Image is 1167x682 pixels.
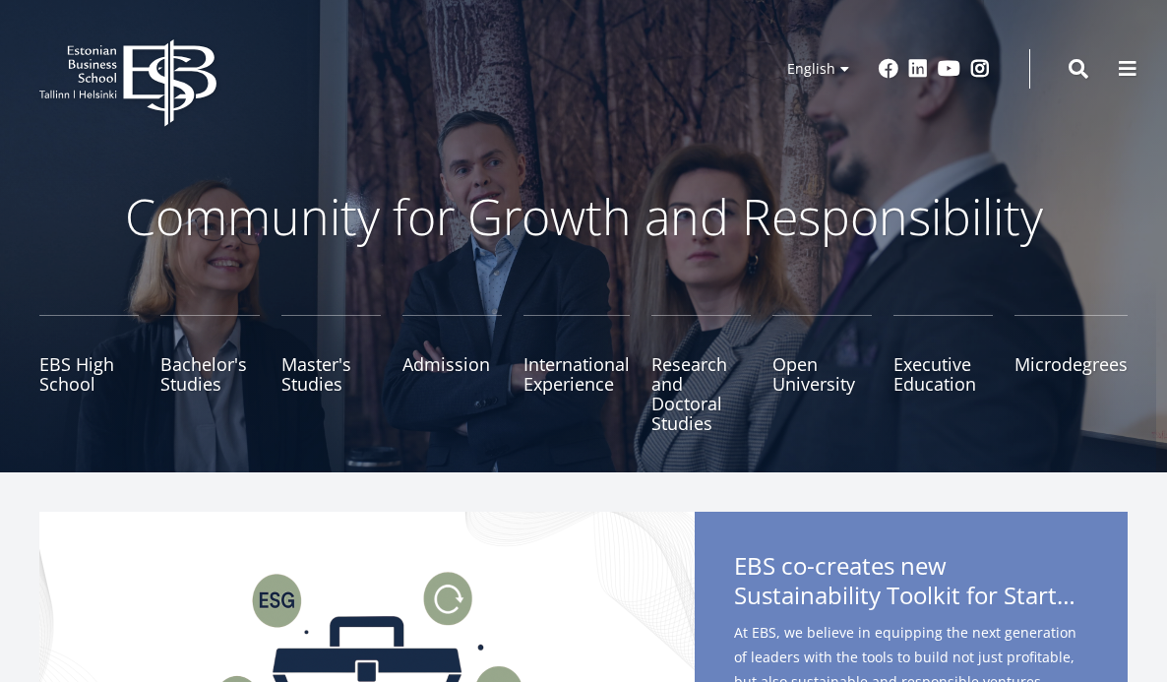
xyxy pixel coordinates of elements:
a: Open University [772,315,872,433]
a: Executive Education [893,315,993,433]
p: Community for Growth and Responsibility [62,187,1105,246]
a: Master's Studies [281,315,381,433]
a: Research and Doctoral Studies [651,315,751,433]
a: Admission [402,315,502,433]
a: Instagram [970,59,990,79]
a: Facebook [879,59,898,79]
a: Microdegrees [1014,315,1128,433]
a: Linkedin [908,59,928,79]
a: EBS High School [39,315,139,433]
span: EBS co-creates new [734,551,1088,616]
a: Bachelor's Studies [160,315,260,433]
span: Sustainability Toolkit for Startups [734,581,1088,610]
a: International Experience [523,315,630,433]
a: Youtube [938,59,960,79]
